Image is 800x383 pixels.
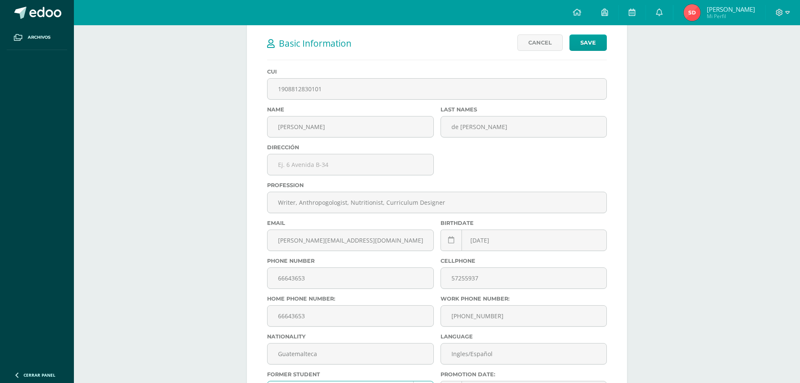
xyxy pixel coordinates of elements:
span: Cerrar panel [24,372,55,378]
span: Archivos [28,34,50,41]
input: Last name [441,116,607,137]
label: Nationality [267,333,434,340]
input: Nacionalidad [268,343,433,364]
input: Profession [268,192,606,213]
label: Promotion date: [441,371,607,378]
a: Cancel [517,34,563,51]
label: Phone number [267,258,434,264]
label: Birthdate [441,220,607,226]
span: Basic Information [279,37,351,49]
label: Former student [267,371,434,378]
label: CUI [267,69,607,75]
span: [PERSON_NAME] [707,5,755,13]
label: Email [267,220,434,226]
input: Ej. 6 Avenida B-34 [268,154,433,175]
label: Profession [267,182,607,188]
input: Número de Celular [441,268,607,288]
a: Save [569,34,607,51]
input: Correo electrónico [268,230,433,251]
label: Cellphone [441,258,607,264]
label: Dirección [267,144,434,151]
span: Mi Perfil [707,13,755,20]
input: First name [268,116,433,137]
img: 46bb0eee374880baa5037b0a773ce609.png [684,4,700,21]
input: Fecha de nacimiento [441,230,607,251]
input: Número de Telefono [268,268,433,288]
label: Last names [441,106,607,113]
input: House phone number [268,306,433,326]
input: Idioma [441,343,607,364]
input: Work phone number [441,306,607,326]
input: CUI [268,79,606,99]
a: Archivos [7,25,67,50]
label: Language [441,333,607,340]
label: Name [267,106,434,113]
label: Home phone number: [267,296,434,302]
label: Work phone number: [441,296,607,302]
